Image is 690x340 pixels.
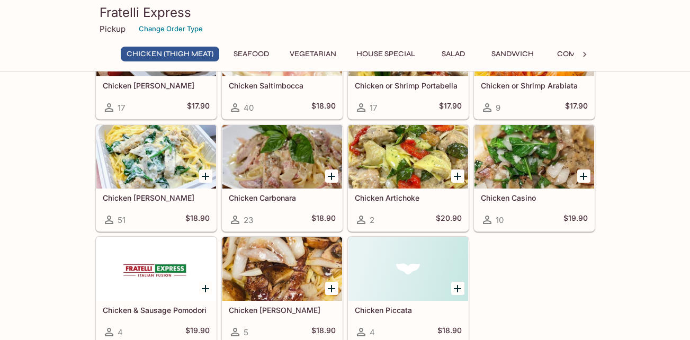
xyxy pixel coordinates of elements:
[228,47,275,61] button: Seafood
[355,193,462,202] h5: Chicken Artichoke
[229,81,336,90] h5: Chicken Saltimbocca
[222,237,342,301] div: Chicken Bruno
[134,21,208,37] button: Change Order Type
[96,125,216,189] div: Chicken Alfredo
[474,13,594,76] div: Chicken or Shrimp Arabiata
[370,215,374,225] span: 2
[439,101,462,114] h5: $17.90
[229,306,336,315] h5: Chicken [PERSON_NAME]
[437,326,462,338] h5: $18.90
[481,193,588,202] h5: Chicken Casino
[222,124,343,231] a: Chicken Carbonara23$18.90
[103,306,210,315] h5: Chicken & Sausage Pomodori
[96,124,217,231] a: Chicken [PERSON_NAME]51$18.90
[100,24,126,34] p: Pickup
[474,124,595,231] a: Chicken Casino10$19.90
[199,169,212,183] button: Add Chicken Alfredo
[370,327,375,337] span: 4
[311,101,336,114] h5: $18.90
[121,47,219,61] button: Chicken (Thigh Meat)
[199,282,212,295] button: Add Chicken & Sausage Pomodori
[348,124,469,231] a: Chicken Artichoke2$20.90
[451,169,464,183] button: Add Chicken Artichoke
[496,103,500,113] span: 9
[548,47,596,61] button: Combo
[563,213,588,226] h5: $19.90
[486,47,540,61] button: Sandwich
[229,193,336,202] h5: Chicken Carbonara
[348,237,468,301] div: Chicken Piccata
[325,169,338,183] button: Add Chicken Carbonara
[481,81,588,90] h5: Chicken or Shrimp Arabiata
[118,103,125,113] span: 17
[100,4,591,21] h3: Fratelli Express
[355,81,462,90] h5: Chicken or Shrimp Portabella
[370,103,377,113] span: 17
[577,169,590,183] button: Add Chicken Casino
[185,213,210,226] h5: $18.90
[222,13,342,76] div: Chicken Saltimbocca
[103,193,210,202] h5: Chicken [PERSON_NAME]
[429,47,477,61] button: Salad
[244,327,248,337] span: 5
[96,237,216,301] div: Chicken & Sausage Pomodori
[348,125,468,189] div: Chicken Artichoke
[222,125,342,189] div: Chicken Carbonara
[565,101,588,114] h5: $17.90
[185,326,210,338] h5: $19.90
[348,13,468,76] div: Chicken or Shrimp Portabella
[474,125,594,189] div: Chicken Casino
[311,213,336,226] h5: $18.90
[284,47,342,61] button: Vegetarian
[355,306,462,315] h5: Chicken Piccata
[325,282,338,295] button: Add Chicken Bruno
[436,213,462,226] h5: $20.90
[187,101,210,114] h5: $17.90
[118,327,123,337] span: 4
[244,215,253,225] span: 23
[496,215,504,225] span: 10
[103,81,210,90] h5: Chicken [PERSON_NAME]
[351,47,421,61] button: House Special
[311,326,336,338] h5: $18.90
[244,103,254,113] span: 40
[96,13,216,76] div: Chicken Basilio
[118,215,126,225] span: 51
[451,282,464,295] button: Add Chicken Piccata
